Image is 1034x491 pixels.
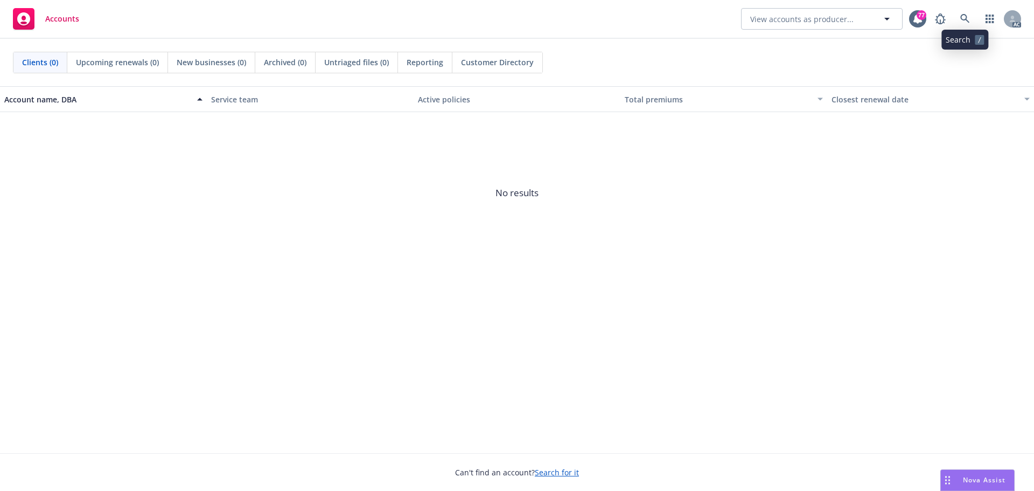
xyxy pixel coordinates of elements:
[535,467,579,478] a: Search for it
[207,86,414,112] button: Service team
[827,86,1034,112] button: Closest renewal date
[22,57,58,68] span: Clients (0)
[625,94,811,105] div: Total premiums
[954,8,976,30] a: Search
[750,13,854,25] span: View accounts as producer...
[455,467,579,478] span: Can't find an account?
[979,8,1001,30] a: Switch app
[9,4,83,34] a: Accounts
[917,10,926,20] div: 77
[832,94,1018,105] div: Closest renewal date
[264,57,306,68] span: Archived (0)
[418,94,616,105] div: Active policies
[45,15,79,23] span: Accounts
[414,86,620,112] button: Active policies
[930,8,951,30] a: Report a Bug
[177,57,246,68] span: New businesses (0)
[407,57,443,68] span: Reporting
[76,57,159,68] span: Upcoming renewals (0)
[620,86,827,112] button: Total premiums
[461,57,534,68] span: Customer Directory
[741,8,903,30] button: View accounts as producer...
[940,469,1015,491] button: Nova Assist
[324,57,389,68] span: Untriaged files (0)
[4,94,191,105] div: Account name, DBA
[941,470,954,490] div: Drag to move
[963,475,1005,485] span: Nova Assist
[211,94,409,105] div: Service team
